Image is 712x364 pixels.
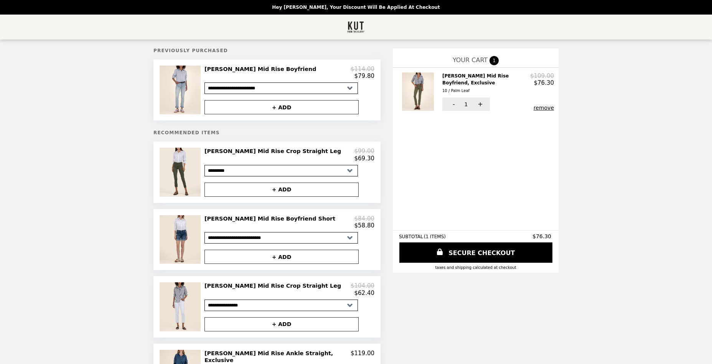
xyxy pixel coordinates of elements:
[204,215,338,222] h2: [PERSON_NAME] Mid Rise Boyfriend Short
[351,282,374,289] p: $104.00
[489,56,499,65] span: 1
[160,282,202,331] img: Amy Mid Rise Crop Straight Leg
[453,56,488,64] span: YOUR CART
[530,72,554,79] p: $109.00
[160,215,202,264] img: Catherine Mid Rise Boyfriend Short
[160,148,202,196] img: Amy Mid Rise Crop Straight Leg
[351,350,374,364] p: $119.00
[402,72,436,111] img: Catherine Mid Rise Boyfriend, Exclusive
[532,233,552,239] span: $76.30
[204,350,351,364] h2: [PERSON_NAME] Mid Rise Ankle Straight, Exclusive
[204,165,358,176] select: Select a product variant
[204,300,358,311] select: Select a product variant
[204,183,359,197] button: + ADD
[204,66,320,72] h2: [PERSON_NAME] Mid Rise Boyfriend
[204,317,359,331] button: + ADD
[534,79,554,86] p: $76.30
[442,72,530,94] h2: [PERSON_NAME] Mid Rise Boyfriend, Exclusive
[354,290,375,296] p: $62.40
[354,155,375,162] p: $69.30
[204,250,359,264] button: + ADD
[204,232,358,244] select: Select a product variant
[160,66,202,114] img: Catherine Mid Rise Boyfriend
[354,215,375,222] p: $84.00
[204,148,344,155] h2: [PERSON_NAME] Mid Rise Crop Straight Leg
[153,48,381,53] h5: Previously Purchased
[424,234,446,239] span: ( 1 ITEMS )
[153,130,381,135] h5: Recommended Items
[442,97,463,111] button: -
[354,148,375,155] p: $99.00
[354,222,375,229] p: $58.80
[442,87,527,94] div: 10 / Palm Leaf
[469,97,490,111] button: +
[204,282,344,289] h2: [PERSON_NAME] Mid Rise Crop Straight Leg
[399,234,424,239] span: SUBTOTAL
[347,19,365,35] img: Brand Logo
[204,82,358,94] select: Select a product variant
[354,72,375,79] p: $79.80
[204,100,359,114] button: + ADD
[272,5,440,10] p: Hey [PERSON_NAME], your discount will be applied at checkout
[399,242,552,263] a: SECURE CHECKOUT
[465,101,468,107] span: 1
[399,265,552,270] div: Taxes and Shipping calculated at checkout
[534,105,554,111] button: remove
[351,66,374,72] p: $114.00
